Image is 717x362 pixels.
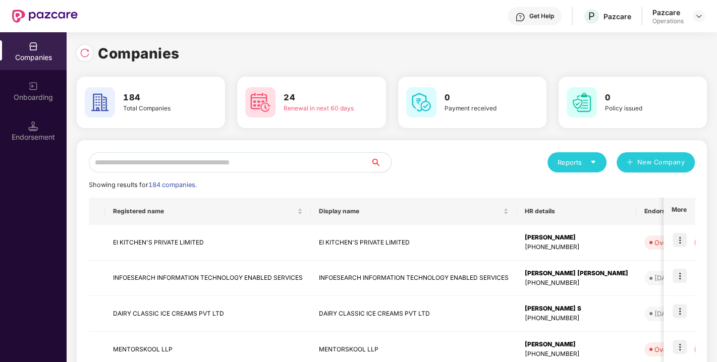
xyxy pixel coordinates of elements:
div: Overdue - 11d [654,237,701,248]
img: icon [673,340,687,354]
img: svg+xml;base64,PHN2ZyB3aWR0aD0iMTQuNSIgaGVpZ2h0PSIxNC41IiB2aWV3Qm94PSIwIDAgMTYgMTYiIGZpbGw9Im5vbm... [28,121,38,131]
img: svg+xml;base64,PHN2ZyB4bWxucz0iaHR0cDovL3d3dy53My5vcmcvMjAwMC9zdmciIHdpZHRoPSI2MCIgaGVpZ2h0PSI2MC... [245,87,275,117]
span: Endorsements [644,207,702,215]
img: New Pazcare Logo [12,10,78,23]
div: Pazcare [603,12,631,21]
h3: 184 [123,91,197,104]
span: Registered name [113,207,295,215]
td: EI KITCHEN'S PRIVATE LIMITED [105,225,311,261]
div: Renewal in next 60 days [284,104,357,113]
img: svg+xml;base64,PHN2ZyB4bWxucz0iaHR0cDovL3d3dy53My5vcmcvMjAwMC9zdmciIHdpZHRoPSI2MCIgaGVpZ2h0PSI2MC... [85,87,115,117]
td: DAIRY CLASSIC ICE CREAMS PVT LTD [105,296,311,332]
img: svg+xml;base64,PHN2ZyBpZD0iQ29tcGFuaWVzIiB4bWxucz0iaHR0cDovL3d3dy53My5vcmcvMjAwMC9zdmciIHdpZHRoPS... [28,41,38,51]
h3: 24 [284,91,357,104]
img: svg+xml;base64,PHN2ZyB3aWR0aD0iMjAiIGhlaWdodD0iMjAiIHZpZXdCb3g9IjAgMCAyMCAyMCIgZmlsbD0ibm9uZSIgeG... [28,81,38,91]
div: [PHONE_NUMBER] [525,349,628,359]
td: DAIRY CLASSIC ICE CREAMS PVT LTD [311,296,517,332]
div: [PHONE_NUMBER] [525,243,628,252]
div: Get Help [529,12,554,20]
img: icon [673,233,687,247]
div: [PERSON_NAME] [PERSON_NAME] [525,269,628,278]
img: svg+xml;base64,PHN2ZyBpZD0iSGVscC0zMngzMiIgeG1sbnM9Imh0dHA6Ly93d3cudzMub3JnLzIwMDAvc3ZnIiB3aWR0aD... [515,12,525,22]
span: search [370,158,391,166]
th: HR details [517,198,636,225]
h3: 0 [445,91,518,104]
div: Overdue - 112d [654,344,705,354]
button: search [370,152,392,172]
div: Pazcare [652,8,684,17]
img: svg+xml;base64,PHN2ZyBpZD0iRHJvcGRvd24tMzJ4MzIiIHhtbG5zPSJodHRwOi8vd3d3LnczLm9yZy8yMDAwL3N2ZyIgd2... [695,12,703,20]
span: Display name [319,207,501,215]
div: [PERSON_NAME] [525,233,628,243]
button: plusNew Company [617,152,695,172]
div: [DATE] [654,309,676,319]
div: Total Companies [123,104,197,113]
img: svg+xml;base64,PHN2ZyBpZD0iUmVsb2FkLTMyeDMyIiB4bWxucz0iaHR0cDovL3d3dy53My5vcmcvMjAwMC9zdmciIHdpZH... [80,48,90,58]
span: P [588,10,595,22]
div: Operations [652,17,684,25]
th: Display name [311,198,517,225]
td: EI KITCHEN'S PRIVATE LIMITED [311,225,517,261]
img: svg+xml;base64,PHN2ZyB4bWxucz0iaHR0cDovL3d3dy53My5vcmcvMjAwMC9zdmciIHdpZHRoPSI2MCIgaGVpZ2h0PSI2MC... [406,87,436,117]
div: [PERSON_NAME] [525,340,628,349]
td: INFOESEARCH INFORMATION TECHNOLOGY ENABLED SERVICES [311,261,517,296]
span: 184 companies. [148,181,197,189]
img: icon [673,304,687,318]
div: [PHONE_NUMBER] [525,314,628,323]
span: caret-down [590,159,596,165]
span: plus [627,159,633,167]
th: Registered name [105,198,311,225]
td: INFOESEARCH INFORMATION TECHNOLOGY ENABLED SERVICES [105,261,311,296]
img: svg+xml;base64,PHN2ZyB4bWxucz0iaHR0cDovL3d3dy53My5vcmcvMjAwMC9zdmciIHdpZHRoPSI2MCIgaGVpZ2h0PSI2MC... [567,87,597,117]
div: Reports [558,157,596,167]
div: [PERSON_NAME] S [525,304,628,314]
div: Policy issued [605,104,679,113]
span: Showing results for [89,181,197,189]
th: More [664,198,695,225]
div: Payment received [445,104,518,113]
div: [PHONE_NUMBER] [525,278,628,288]
img: icon [673,269,687,283]
div: [DATE] [654,273,676,283]
h1: Companies [98,42,180,65]
h3: 0 [605,91,679,104]
span: New Company [637,157,685,167]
